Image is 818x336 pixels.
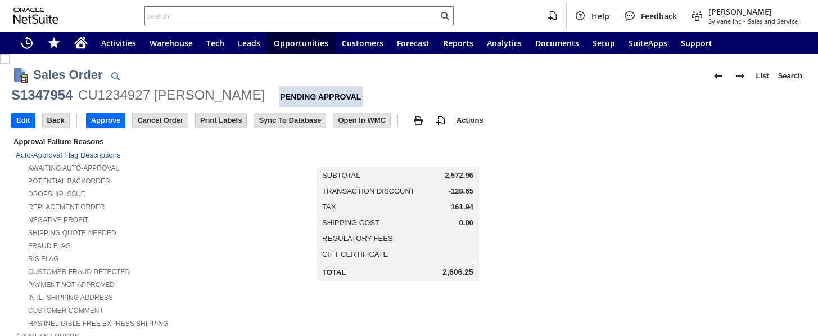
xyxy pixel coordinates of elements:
[28,177,110,185] a: Potential Backorder
[206,38,224,48] span: Tech
[28,164,119,172] a: Awaiting Auto-Approval
[480,32,528,54] a: Analytics
[342,38,383,48] span: Customers
[20,36,34,50] svg: Recent Records
[752,67,774,85] a: List
[442,267,473,277] span: 2,606.25
[322,187,415,195] a: Transaction Discount
[143,32,200,54] a: Warehouse
[28,216,88,224] a: Negative Profit
[322,218,379,227] a: Shipping Cost
[708,6,798,17] span: [PERSON_NAME]
[333,113,390,128] input: Open In WMC
[28,294,113,302] a: Intl. Shipping Address
[28,203,105,211] a: Replacement Order
[196,113,246,128] input: Print Labels
[109,69,122,83] img: Quick Find
[641,11,677,21] span: Feedback
[322,268,346,276] a: Total
[254,113,326,128] input: Sync To Database
[445,171,473,180] span: 2,572.96
[322,250,388,258] a: Gift Certificate
[40,32,67,54] div: Shortcuts
[28,255,59,263] a: RIS flag
[390,32,436,54] a: Forecast
[743,17,745,25] span: -
[274,38,328,48] span: Opportunities
[200,32,231,54] a: Tech
[87,113,125,128] input: Approve
[397,38,430,48] span: Forecast
[487,38,522,48] span: Analytics
[593,38,615,48] span: Setup
[28,307,103,315] a: Customer Comment
[11,86,73,104] div: S1347954
[43,113,69,128] input: Back
[412,114,425,127] img: print.svg
[238,38,260,48] span: Leads
[279,86,363,107] div: Pending Approval
[11,135,272,148] div: Approval Failure Reasons
[33,65,103,84] h1: Sales Order
[28,242,71,250] a: Fraud Flag
[13,32,40,54] a: Recent Records
[452,116,488,124] a: Actions
[94,32,143,54] a: Activities
[535,38,579,48] span: Documents
[47,36,61,50] svg: Shortcuts
[335,32,390,54] a: Customers
[434,114,448,127] img: add-record.svg
[528,32,586,54] a: Documents
[28,320,168,328] a: Has Ineligible Free Express Shipping
[133,113,188,128] input: Cancel Order
[16,151,120,159] a: Auto-Approval Flag Descriptions
[145,9,438,23] input: Search
[443,38,473,48] span: Reports
[322,171,360,180] a: Subtotal
[67,32,94,54] a: Home
[438,9,451,23] svg: Search
[28,281,115,289] a: Payment not approved
[317,149,479,167] caption: Summary
[748,17,798,25] span: Sales and Service
[12,113,35,128] input: Edit
[322,203,336,211] a: Tax
[622,32,674,54] a: SuiteApps
[734,69,747,83] img: Next
[449,187,473,196] span: -128.65
[28,268,130,276] a: Customer Fraud Detected
[150,38,193,48] span: Warehouse
[231,32,267,54] a: Leads
[322,234,392,243] a: Regulatory Fees
[78,86,265,104] div: CU1234927 [PERSON_NAME]
[629,38,667,48] span: SuiteApps
[101,38,136,48] span: Activities
[459,218,473,227] span: 0.00
[681,38,712,48] span: Support
[774,67,807,85] a: Search
[711,69,725,83] img: Previous
[451,203,473,212] span: 161.94
[74,36,88,50] svg: Home
[674,32,719,54] a: Support
[28,229,116,237] a: Shipping Quote Needed
[586,32,622,54] a: Setup
[591,11,609,21] span: Help
[708,17,741,25] span: Sylvane Inc
[28,190,85,198] a: Dropship Issue
[267,32,335,54] a: Opportunities
[436,32,480,54] a: Reports
[13,8,58,24] svg: logo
